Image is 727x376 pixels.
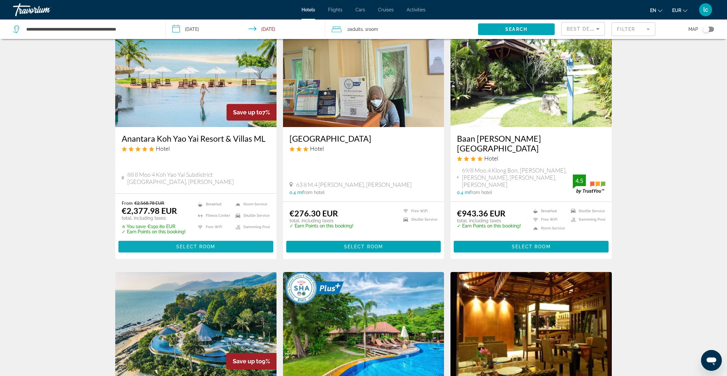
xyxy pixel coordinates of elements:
ins: €2,377.98 EUR [122,206,177,215]
a: Select Room [454,242,609,249]
a: Cars [355,7,365,12]
button: Change currency [672,6,687,15]
li: Room Service [530,226,568,231]
span: Select Room [512,244,551,249]
mat-select: Sort by [567,25,599,33]
div: 7% [227,104,277,121]
a: Anantara Koh Yao Yai Resort & Villas ML [122,134,270,143]
a: Travorium [13,1,78,18]
li: Swimming Pool [568,217,605,223]
img: Hotel image [283,23,444,127]
p: total, including taxes [290,218,353,223]
img: Hotel image [115,272,277,376]
div: 3 star Hotel [290,145,438,152]
button: Select Room [454,241,609,253]
span: 0.4 mi [457,190,470,195]
span: Search [505,27,527,32]
a: Select Room [286,242,441,249]
li: Free WiFi [530,217,568,223]
div: 4.5 [573,177,586,185]
button: Toggle map [698,26,714,32]
span: Hotel [310,145,324,152]
span: 0.4 mi [290,190,302,195]
span: Map [688,25,698,34]
span: Best Deals [567,26,600,32]
span: From [122,200,133,206]
button: Filter [611,22,655,36]
span: Adults [350,27,363,32]
a: Flights [328,7,342,12]
span: 63 8 M.4 [PERSON_NAME], [PERSON_NAME] [296,181,412,188]
del: €2,568.78 EUR [134,200,164,206]
li: Room Service [232,200,270,208]
div: 9% [226,353,277,370]
div: 4 star Hotel [457,155,605,162]
ins: €276.30 EUR [290,208,338,218]
img: Hotel image [450,23,612,127]
ins: €943.36 EUR [457,208,505,218]
span: 88 8 Moo 4 Koh Yao Yai Subdistrict [GEOGRAPHIC_DATA], [PERSON_NAME] [127,171,270,185]
li: Shuttle Service [400,217,437,223]
a: Cruises [378,7,394,12]
span: , 1 [363,25,378,34]
span: Select Room [176,244,215,249]
a: [GEOGRAPHIC_DATA] [290,134,438,143]
p: ✓ Earn Points on this booking! [290,223,353,228]
p: €190.80 EUR [122,224,186,229]
span: Select Room [344,244,383,249]
a: Baan [PERSON_NAME] [GEOGRAPHIC_DATA] [457,134,605,153]
div: 5 star Hotel [122,145,270,152]
span: EUR [672,8,681,13]
span: Hotel [156,145,170,152]
button: Travelers: 2 adults, 0 children [325,19,478,39]
a: Select Room [118,242,273,249]
li: Swimming Pool [232,223,270,231]
span: Room [367,27,378,32]
li: Breakfast [195,200,232,208]
a: Activities [407,7,425,12]
span: from hotel [302,190,325,195]
span: Save up to [233,358,262,365]
button: Search [478,23,555,35]
span: Save up to [233,109,262,116]
img: Hotel image [450,272,612,376]
img: Hotel image [115,23,277,127]
span: 69/8 Moo.4 Klong Bon, [PERSON_NAME], [PERSON_NAME], [PERSON_NAME], [PERSON_NAME] [462,167,573,188]
p: ✓ Earn Points on this booking! [122,229,186,234]
button: Change language [650,6,662,15]
button: Check-in date: Nov 8, 2025 Check-out date: Nov 15, 2025 [166,19,325,39]
button: User Menu [697,3,714,17]
li: Free WiFi [400,208,437,214]
span: ✮ You save [122,224,146,229]
span: lc [703,6,708,13]
p: total, including taxes [457,218,521,223]
li: Shuttle Service [568,208,605,214]
img: trustyou-badge.svg [573,175,605,194]
li: Free WiFi [195,223,232,231]
button: Select Room [286,241,441,253]
span: 2 [347,25,363,34]
span: en [650,8,656,13]
li: Fitness Center [195,212,232,220]
span: Hotel [484,155,498,162]
span: from hotel [470,190,492,195]
img: Hotel image [283,272,444,376]
p: total, including taxes [122,215,186,221]
a: Hotels [302,7,315,12]
li: Shuttle Service [232,212,270,220]
p: ✓ Earn Points on this booking! [457,223,521,228]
